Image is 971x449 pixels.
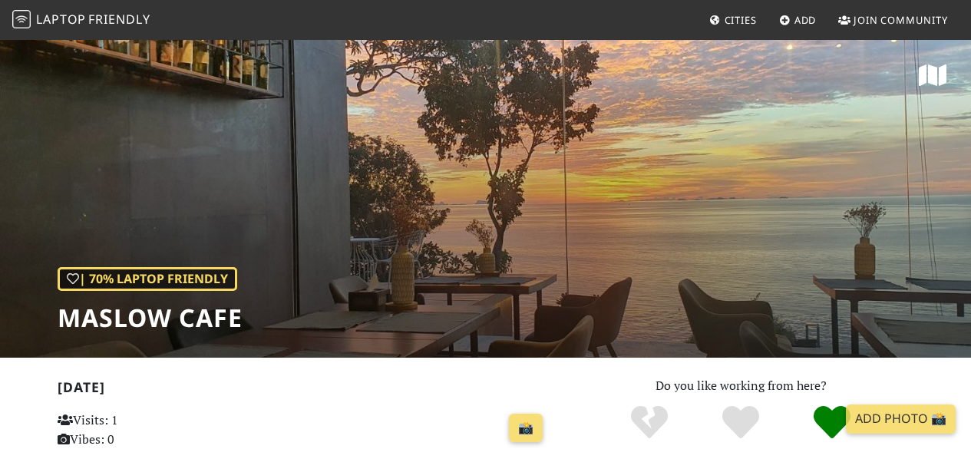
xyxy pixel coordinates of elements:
span: Add [794,13,817,27]
div: Definitely! [786,404,877,442]
h1: MASLOW Cafe [58,303,243,332]
span: Laptop [36,11,86,28]
p: Do you like working from here? [568,376,914,396]
span: Join Community [854,13,948,27]
a: Add [773,6,823,34]
a: Join Community [832,6,954,34]
a: 📸 [509,414,543,443]
div: No [604,404,695,442]
div: | 70% Laptop Friendly [58,267,237,292]
div: Yes [695,404,787,442]
a: Add Photo 📸 [846,404,956,434]
h2: [DATE] [58,379,550,401]
a: Cities [703,6,763,34]
span: Friendly [88,11,150,28]
span: Cities [725,13,757,27]
img: LaptopFriendly [12,10,31,28]
a: LaptopFriendly LaptopFriendly [12,7,150,34]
